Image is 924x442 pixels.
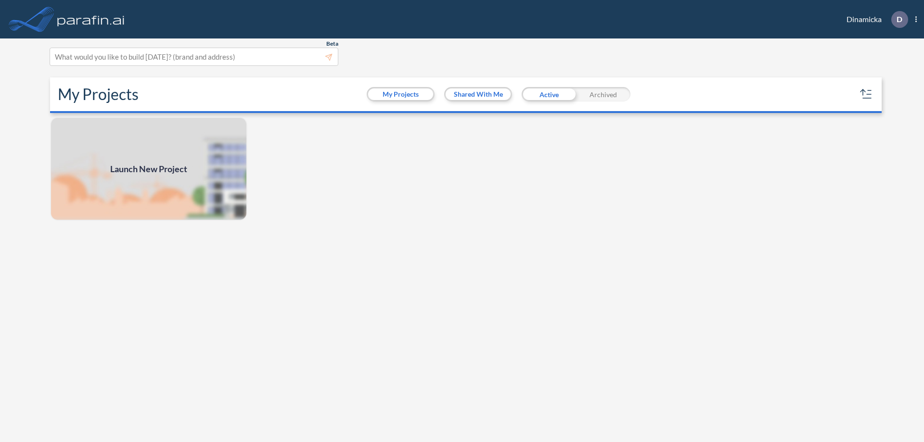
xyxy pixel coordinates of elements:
[50,117,247,221] a: Launch New Project
[897,15,902,24] p: D
[55,10,127,29] img: logo
[446,88,511,100] button: Shared With Me
[58,85,139,103] h2: My Projects
[832,11,917,28] div: Dinamicka
[522,87,576,101] div: Active
[859,87,874,102] button: sort
[368,88,433,100] button: My Projects
[576,87,630,101] div: Archived
[50,117,247,221] img: add
[110,163,187,176] span: Launch New Project
[326,40,338,48] span: Beta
